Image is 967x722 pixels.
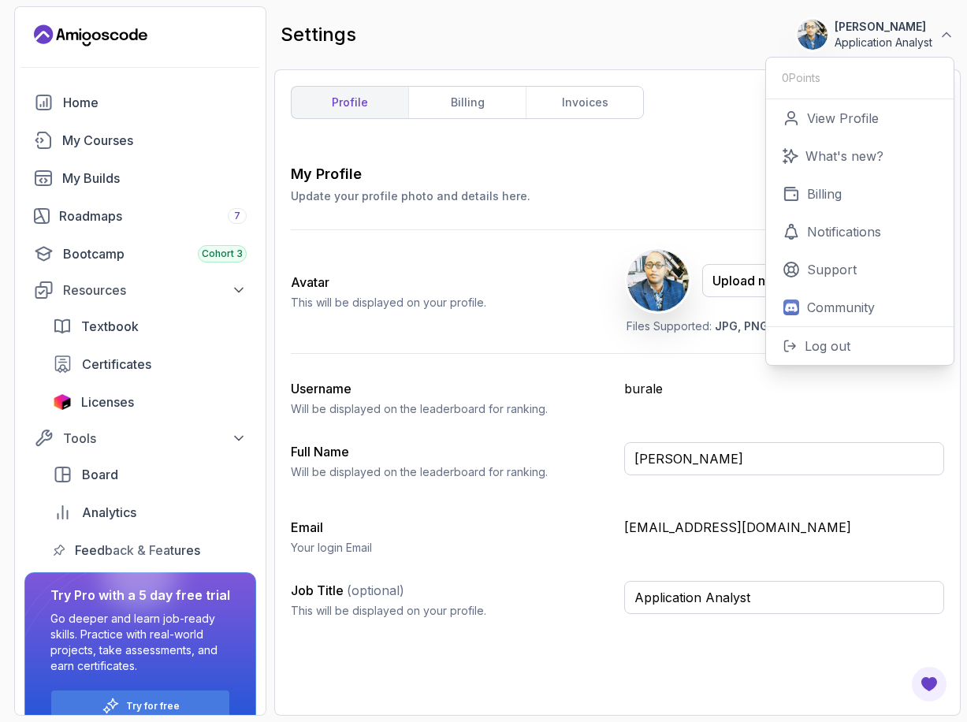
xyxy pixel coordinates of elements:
a: Community [766,288,954,326]
span: Certificates [82,355,151,374]
a: Notifications [766,213,954,251]
a: builds [24,162,256,194]
a: roadmaps [24,200,256,232]
span: JPG, PNG, JPEG, Webp [715,319,842,333]
span: Board [82,465,118,484]
p: Community [807,298,875,317]
div: My Builds [62,169,247,188]
button: Open Feedback Button [910,665,948,703]
button: Upload new Picture [702,264,839,297]
div: Resources [63,281,247,300]
p: What's new? [805,147,883,166]
span: Licenses [81,393,134,411]
span: (optional) [347,582,404,598]
span: Textbook [81,317,139,336]
button: user profile image[PERSON_NAME]Application Analyst [797,19,954,50]
p: [PERSON_NAME] [835,19,932,35]
a: invoices [526,87,643,118]
a: textbook [43,311,256,342]
p: This will be displayed on your profile. [291,603,612,619]
p: Go deeper and learn job-ready skills. Practice with real-world projects, take assessments, and ea... [50,611,230,674]
p: Files Supported: Max file size: [627,318,944,334]
div: Upload new Picture [712,271,828,290]
a: What's new? [766,137,954,175]
p: 0 Points [782,70,820,86]
a: View Profile [766,99,954,137]
p: View Profile [807,109,879,128]
label: Job Title [291,582,404,598]
div: Home [63,93,247,112]
a: billing [408,87,526,118]
p: Application Analyst [835,35,932,50]
h2: settings [281,22,356,47]
label: Full Name [291,444,349,460]
p: Log out [805,337,850,355]
div: My Courses [62,131,247,150]
a: home [24,87,256,118]
a: Support [766,251,954,288]
a: profile [292,87,408,118]
a: courses [24,125,256,156]
div: Roadmaps [59,207,247,225]
input: Enter your job [624,581,945,614]
button: Try for free [50,690,230,722]
span: 7 [234,210,240,222]
a: certificates [43,348,256,380]
button: Resources [24,276,256,304]
p: Will be displayed on the leaderboard for ranking. [291,401,612,417]
p: This will be displayed on your profile. [291,295,486,311]
p: Your login Email [291,540,612,556]
button: Tools [24,424,256,452]
a: Landing page [34,23,147,48]
a: Try for free [126,700,180,713]
p: Update your profile photo and details here. [291,188,530,204]
h3: Email [291,518,612,537]
span: Analytics [82,503,136,522]
p: Will be displayed on the leaderboard for ranking. [291,464,612,480]
a: feedback [43,534,256,566]
button: Log out [766,326,954,365]
input: Enter your full name [624,442,945,475]
div: Tools [63,429,247,448]
label: Username [291,381,351,396]
a: board [43,459,256,490]
h3: My Profile [291,163,530,185]
p: Notifications [807,222,881,241]
div: Bootcamp [63,244,247,263]
img: user profile image [627,250,689,311]
p: burale [624,379,945,398]
p: Support [807,260,857,279]
span: Feedback & Features [75,541,200,560]
span: Cohort 3 [202,247,243,260]
p: [EMAIL_ADDRESS][DOMAIN_NAME] [624,518,945,537]
h2: Avatar [291,273,486,292]
a: Billing [766,175,954,213]
p: Billing [807,184,842,203]
a: analytics [43,497,256,528]
img: user profile image [798,20,828,50]
a: bootcamp [24,238,256,270]
img: jetbrains icon [53,394,72,410]
a: licenses [43,386,256,418]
